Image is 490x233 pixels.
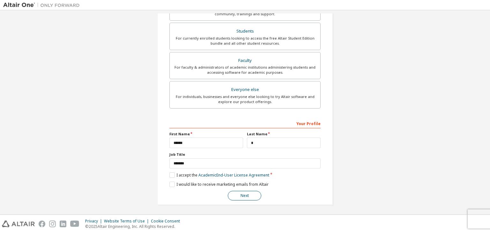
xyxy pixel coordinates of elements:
label: I accept the [169,172,269,178]
div: Website Terms of Use [104,219,151,224]
div: Faculty [174,56,316,65]
div: Students [174,27,316,36]
img: Altair One [3,2,83,8]
img: altair_logo.svg [2,221,35,227]
label: I would like to receive marketing emails from Altair [169,182,269,187]
div: Everyone else [174,85,316,94]
div: For faculty & administrators of academic institutions administering students and accessing softwa... [174,65,316,75]
div: Cookie Consent [151,219,184,224]
button: Next [228,191,261,200]
img: youtube.svg [70,221,79,227]
label: Job Title [169,152,321,157]
label: Last Name [247,132,321,137]
a: Academic End-User License Agreement [198,172,269,178]
div: For individuals, businesses and everyone else looking to try Altair software and explore our prod... [174,94,316,104]
label: First Name [169,132,243,137]
img: instagram.svg [49,221,56,227]
p: © 2025 Altair Engineering, Inc. All Rights Reserved. [85,224,184,229]
div: Your Profile [169,118,321,128]
img: linkedin.svg [60,221,66,227]
div: For currently enrolled students looking to access the free Altair Student Edition bundle and all ... [174,36,316,46]
img: facebook.svg [39,221,45,227]
div: Privacy [85,219,104,224]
